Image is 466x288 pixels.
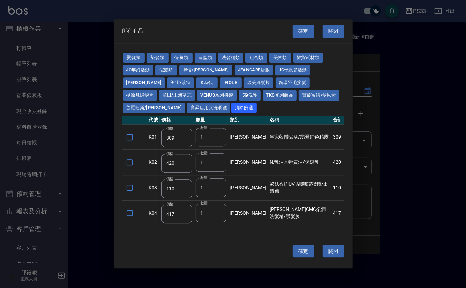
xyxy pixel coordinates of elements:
td: [PERSON_NAME] [228,125,268,150]
th: 代號 [147,116,160,125]
button: JeanCare店販 [235,65,273,76]
label: 數量 [200,125,208,130]
td: [PERSON_NAME] [228,201,268,226]
button: 保養類 [171,53,193,63]
th: 名稱 [268,116,331,125]
button: 確定 [293,245,314,258]
button: 組合類 [245,53,267,63]
button: JC年終活動 [123,65,153,76]
button: 染髮類 [147,53,169,63]
button: 銅環羽毛接髮 [276,77,310,88]
button: TKO系列商品 [263,90,297,101]
button: 造型類 [195,53,216,63]
td: K01 [147,125,160,150]
td: [PERSON_NAME] [228,175,268,200]
button: 假髮類 [155,65,177,76]
button: 5G洗護 [239,90,261,101]
button: Venus系列接髮 [197,90,237,101]
td: N.乳油木輕質油/保濕乳 [268,150,331,175]
button: 普羅旺斯/[PERSON_NAME] [123,103,185,113]
td: 417 [331,201,344,226]
td: K03 [147,175,160,200]
button: 洗髮精類 [218,53,244,63]
label: 數量 [200,201,208,206]
button: 關閉 [323,245,344,258]
button: 華田/上海望志 [159,90,195,101]
button: 聯信/[PERSON_NAME] [179,65,232,76]
td: 皇家藍鑽賦活/翡翠絢色精露 [268,125,331,150]
button: 育昇店用大洗潤護 [187,103,230,113]
label: 數量 [200,175,208,181]
td: K04 [147,201,160,226]
th: 數量 [194,116,228,125]
label: 價格 [166,151,173,156]
td: [PERSON_NAME]CMC柔潤洗髮精/護髮膜 [268,201,331,226]
button: K時代 [196,77,218,88]
button: 寶齡富錦/髮原素 [299,90,339,101]
button: 關閉 [323,25,344,38]
button: JC母親節活動 [275,65,310,76]
button: 確定 [293,25,314,38]
td: 祕法香抗UV防曬噴霧6種/出清價 [268,175,331,200]
span: 所有商品 [122,28,144,35]
label: 數量 [200,150,208,155]
button: FIOLE [220,77,242,88]
button: [PERSON_NAME] [123,77,165,88]
th: 合計 [331,116,344,125]
td: [PERSON_NAME] [228,150,268,175]
button: 燙髮類 [123,53,145,63]
button: 瑞美絲髮片 [244,77,273,88]
th: 類別 [228,116,268,125]
button: 雜貨耗材類 [293,53,323,63]
label: 價格 [166,176,173,182]
th: 價格 [160,116,194,125]
label: 價格 [166,126,173,131]
td: 420 [331,150,344,175]
button: 美容類 [269,53,291,63]
label: 價格 [166,202,173,207]
td: 110 [331,175,344,200]
button: 清除篩選 [231,103,257,113]
td: 309 [331,125,344,150]
button: 極致魅隱髮片 [123,90,157,101]
button: 美宙/韻特 [167,77,194,88]
td: K02 [147,150,160,175]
